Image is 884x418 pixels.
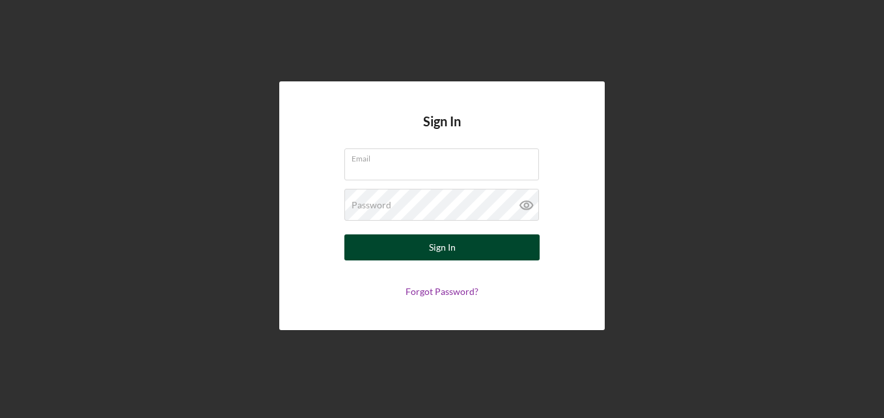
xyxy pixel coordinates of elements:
label: Email [352,149,539,163]
label: Password [352,200,391,210]
div: Sign In [429,234,456,260]
a: Forgot Password? [406,286,478,297]
h4: Sign In [423,114,461,148]
button: Sign In [344,234,540,260]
